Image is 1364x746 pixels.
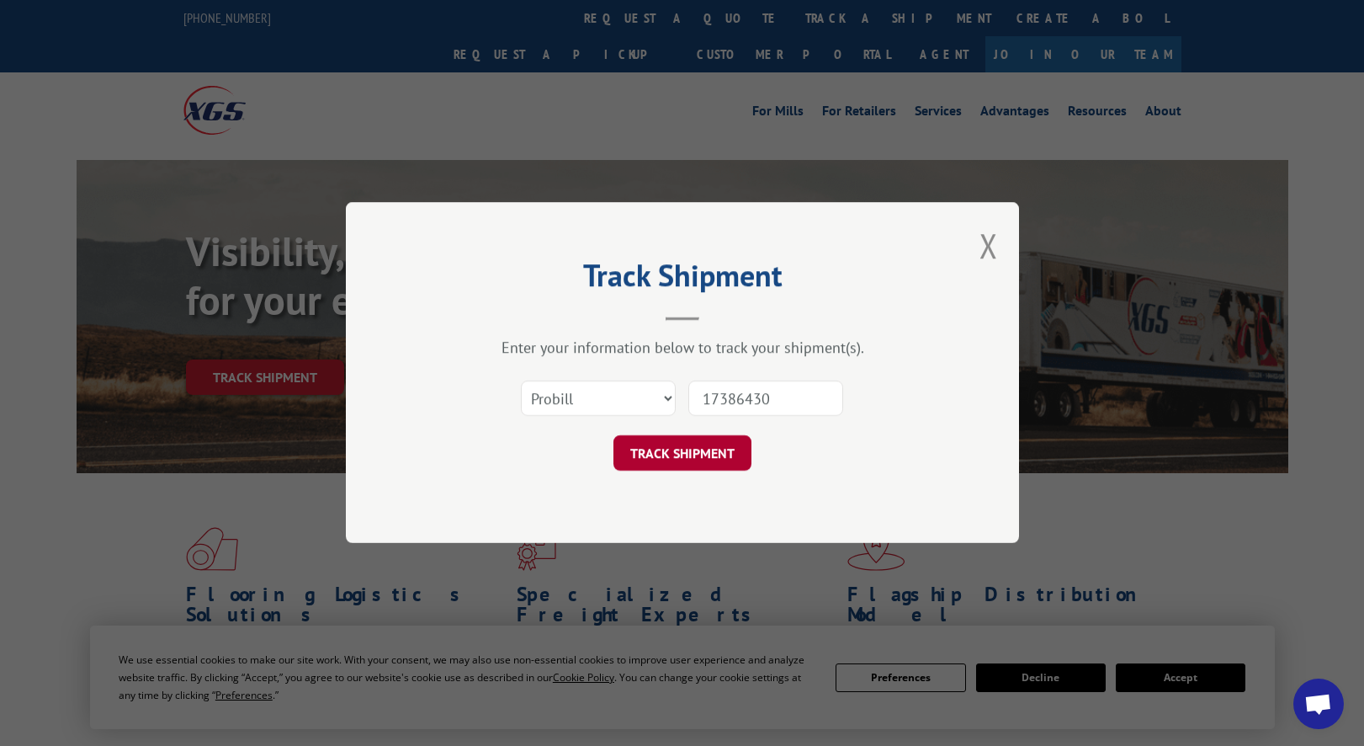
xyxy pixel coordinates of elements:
[430,338,935,358] div: Enter your information below to track your shipment(s).
[1293,679,1344,729] div: Open chat
[688,381,843,417] input: Number(s)
[979,223,998,268] button: Close modal
[613,436,751,472] button: TRACK SHIPMENT
[430,264,935,296] h2: Track Shipment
